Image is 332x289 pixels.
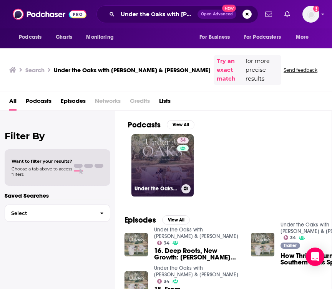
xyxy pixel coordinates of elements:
[284,235,296,240] a: 34
[302,6,319,23] span: Logged in as sschroeder
[201,12,233,16] span: Open Advanced
[157,241,170,245] a: 34
[154,248,242,261] span: 16. Deep Roots, New Growth: [PERSON_NAME] Testimony of Recovery
[177,137,189,144] a: 34
[164,241,169,245] span: 34
[124,215,190,225] a: EpisodesView All
[167,120,194,129] button: View All
[157,279,170,284] a: 34
[290,236,296,239] span: 34
[164,280,169,283] span: 34
[281,8,293,21] a: Show notifications dropdown
[26,94,51,110] a: Podcasts
[306,248,324,266] div: Open Intercom Messenger
[162,215,190,225] button: View All
[130,94,150,110] span: Credits
[25,66,45,74] h3: Search
[244,32,281,43] span: For Podcasters
[198,10,236,19] button: Open AdvancedNew
[246,57,278,83] span: for more precise results
[154,265,238,278] a: Under the Oaks with Amy Romfo & Jenny Harrison
[251,233,274,256] img: How Thrifted Furniture and Southern Oaks Sparked a Creative Journey
[19,32,41,43] span: Podcasts
[54,66,211,74] h3: Under the Oaks with [PERSON_NAME] & [PERSON_NAME]
[13,7,86,21] img: Podchaser - Follow, Share and Rate Podcasts
[313,6,319,12] svg: Add a profile image
[12,159,72,164] span: Want to filter your results?
[302,6,319,23] img: User Profile
[12,166,72,177] span: Choose a tab above to access filters.
[180,137,186,144] span: 34
[13,30,51,45] button: open menu
[194,30,239,45] button: open menu
[131,134,194,197] a: 34Under the Oaks with [PERSON_NAME] & [PERSON_NAME]
[5,211,94,216] span: Select
[128,120,194,130] a: PodcastsView All
[81,30,123,45] button: open menu
[134,185,178,192] h3: Under the Oaks with [PERSON_NAME] & [PERSON_NAME]
[118,8,198,20] input: Search podcasts, credits, & more...
[154,226,238,239] a: Under the Oaks with Amy Romfo & Jenny Harrison
[154,248,242,261] a: 16. Deep Roots, New Growth: Amy Romfo’s Testimony of Recovery
[5,192,110,199] p: Saved Searches
[56,32,72,43] span: Charts
[222,5,236,12] span: New
[5,205,110,222] button: Select
[5,130,110,142] h2: Filter By
[124,215,156,225] h2: Episodes
[86,32,113,43] span: Monitoring
[239,30,292,45] button: open menu
[284,243,297,248] span: Trailer
[290,30,319,45] button: open menu
[281,67,320,73] button: Send feedback
[159,94,171,110] a: Lists
[296,32,309,43] span: More
[95,94,121,110] span: Networks
[302,6,319,23] button: Show profile menu
[128,120,161,130] h2: Podcasts
[199,32,230,43] span: For Business
[51,30,77,45] a: Charts
[9,94,17,110] a: All
[61,94,86,110] a: Episodes
[217,57,244,83] a: Try an exact match
[262,8,275,21] a: Show notifications dropdown
[124,233,148,256] img: 16. Deep Roots, New Growth: Amy Romfo’s Testimony of Recovery
[96,5,258,23] div: Search podcasts, credits, & more...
